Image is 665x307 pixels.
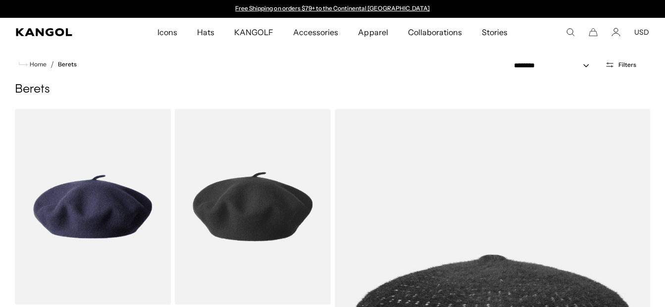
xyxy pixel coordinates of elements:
[408,18,462,47] span: Collaborations
[472,18,517,47] a: Stories
[358,18,388,47] span: Apparel
[599,60,642,69] button: Open filters
[589,28,598,37] button: Cart
[482,18,508,47] span: Stories
[19,60,47,69] a: Home
[28,61,47,68] span: Home
[634,28,649,37] button: USD
[231,5,435,13] div: 1 of 2
[348,18,398,47] a: Apparel
[148,18,187,47] a: Icons
[234,18,273,47] span: KANGOLF
[612,28,620,37] a: Account
[235,4,430,12] a: Free Shipping on orders $79+ to the Continental [GEOGRAPHIC_DATA]
[231,5,435,13] slideshow-component: Announcement bar
[16,28,103,36] a: Kangol
[15,82,650,97] h1: Berets
[157,18,177,47] span: Icons
[510,60,599,71] select: Sort by: Featured
[283,18,348,47] a: Accessories
[58,61,77,68] a: Berets
[224,18,283,47] a: KANGOLF
[398,18,472,47] a: Collaborations
[175,109,331,305] img: Modelaine Beret
[566,28,575,37] summary: Search here
[47,58,54,70] li: /
[618,61,636,68] span: Filters
[293,18,338,47] span: Accessories
[187,18,224,47] a: Hats
[231,5,435,13] div: Announcement
[197,18,214,47] span: Hats
[15,109,171,305] img: Anglobasque Beret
